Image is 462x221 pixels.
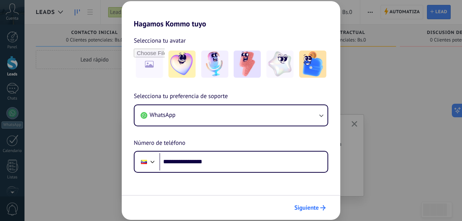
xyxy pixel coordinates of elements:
span: WhatsApp [150,111,176,119]
div: Venezuela: + 58 [137,154,151,170]
img: -2.jpeg [201,51,228,78]
img: -3.jpeg [234,51,261,78]
span: Selecciona tu preferencia de soporte [134,92,228,101]
img: -1.jpeg [168,51,196,78]
span: Selecciona tu avatar [134,36,186,46]
button: Siguiente [291,201,329,214]
img: -5.jpeg [299,51,326,78]
img: -4.jpeg [266,51,294,78]
h2: Hagamos Kommo tuyo [122,1,340,28]
button: WhatsApp [135,105,327,126]
span: Número de teléfono [134,138,185,148]
span: Siguiente [294,205,319,210]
